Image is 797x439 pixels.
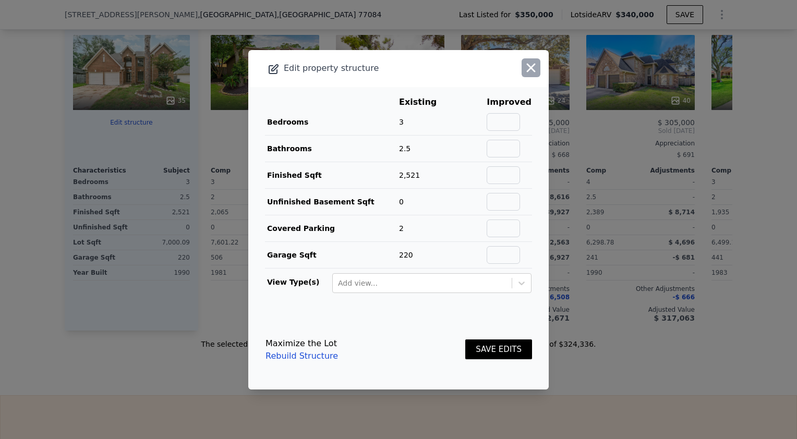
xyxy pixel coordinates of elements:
[399,118,404,126] span: 3
[265,135,399,162] td: Bathrooms
[486,95,532,109] th: Improved
[399,171,420,179] span: 2,521
[265,337,338,350] div: Maximize the Lot
[265,350,338,362] a: Rebuild Structure
[265,188,399,215] td: Unfinished Basement Sqft
[248,61,489,76] div: Edit property structure
[399,198,404,206] span: 0
[399,224,404,233] span: 2
[265,269,332,294] td: View Type(s)
[265,109,399,136] td: Bedrooms
[265,162,399,188] td: Finished Sqft
[399,144,410,153] span: 2.5
[399,95,453,109] th: Existing
[265,215,399,241] td: Covered Parking
[399,251,413,259] span: 220
[265,241,399,268] td: Garage Sqft
[465,339,532,360] button: SAVE EDITS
